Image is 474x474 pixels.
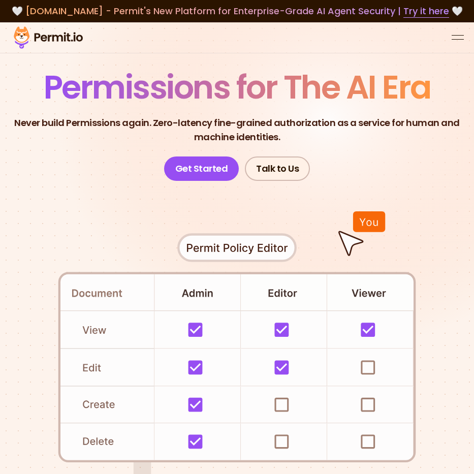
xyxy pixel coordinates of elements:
[164,156,239,181] a: Get Started
[403,5,449,18] a: Try it here
[452,31,464,44] button: open menu
[10,4,464,18] div: 🤍 🤍
[10,24,86,51] img: Permit logo
[8,116,466,144] p: Never build Permissions again. Zero-latency fine-grained authorization as a service for human and...
[25,5,449,17] span: [DOMAIN_NAME] - Permit's New Platform for Enterprise-Grade AI Agent Security |
[44,65,431,110] span: Permissions for The AI Era
[245,156,310,181] a: Talk to Us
